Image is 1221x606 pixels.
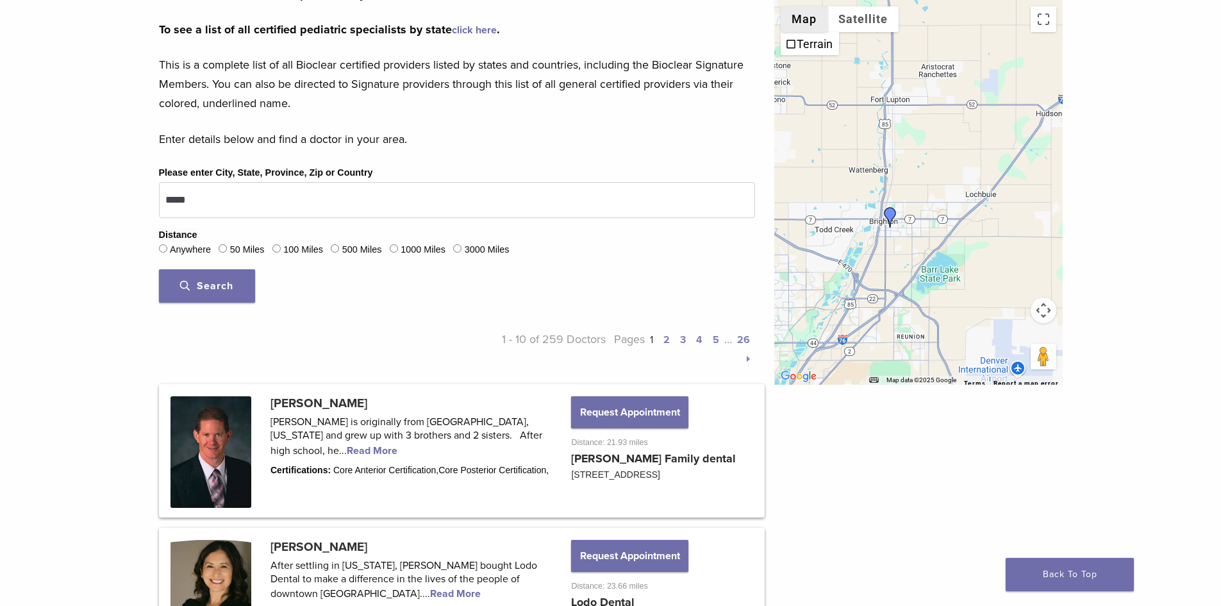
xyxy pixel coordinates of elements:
[159,55,755,113] p: This is a complete list of all Bioclear certified providers listed by states and countries, inclu...
[180,280,233,292] span: Search
[781,32,839,55] ul: Show street map
[713,333,719,346] a: 5
[827,6,899,32] button: Show satellite imagery
[606,330,755,368] p: Pages
[781,6,827,32] button: Show street map
[886,376,956,383] span: Map data ©2025 Google
[457,330,606,368] p: 1 - 10 of 259 Doctors
[159,228,197,242] legend: Distance
[452,24,497,37] a: click here
[170,243,211,257] label: Anywhere
[663,333,670,346] a: 2
[159,22,500,37] strong: To see a list of all certified pediatric specialists by state .
[724,332,732,346] span: …
[737,333,750,346] a: 26
[696,333,702,346] a: 4
[230,243,265,257] label: 50 Miles
[1006,558,1134,591] a: Back To Top
[159,269,255,303] button: Search
[465,243,510,257] label: 3000 Miles
[650,333,653,346] a: 1
[797,37,833,51] label: Terrain
[342,243,382,257] label: 500 Miles
[1031,6,1056,32] button: Toggle fullscreen view
[1031,298,1056,323] button: Map camera controls
[1031,344,1056,369] button: Drag Pegman onto the map to open Street View
[869,376,878,385] button: Keyboard shortcuts
[777,368,820,385] a: Open this area in Google Maps (opens a new window)
[964,380,986,387] a: Terms (opens in new tab)
[283,243,323,257] label: 100 Miles
[571,540,688,572] button: Request Appointment
[993,380,1059,387] a: Report a map error
[159,130,755,149] p: Enter details below and find a doctor in your area.
[680,333,686,346] a: 3
[777,368,820,385] img: Google
[782,33,838,54] li: Terrain
[401,243,445,257] label: 1000 Miles
[571,396,688,428] button: Request Appointment
[159,166,373,180] label: Please enter City, State, Province, Zip or Country
[880,207,901,228] div: Dr. Jeff Poulson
